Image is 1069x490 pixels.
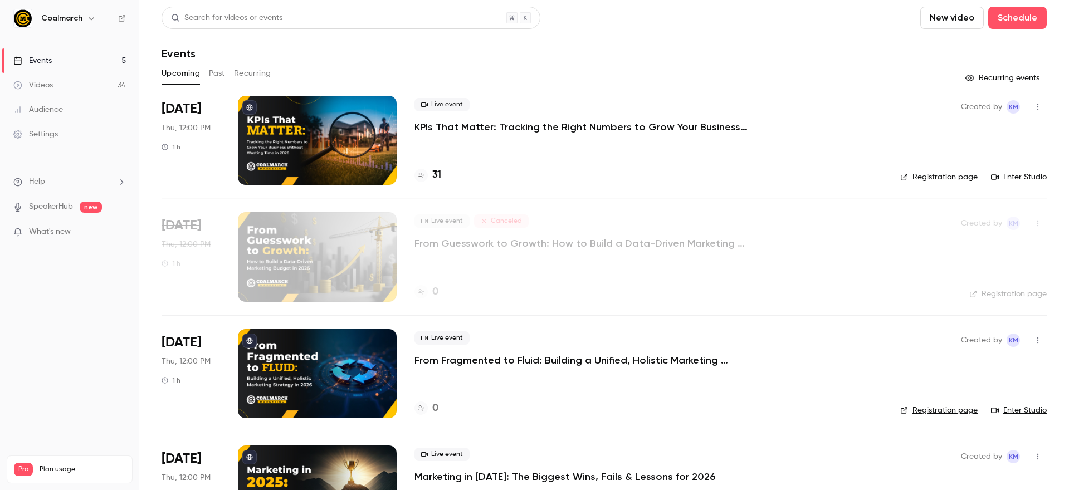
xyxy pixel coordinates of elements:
div: Oct 30 Thu, 12:00 PM (America/New York) [162,329,220,418]
span: Created by [961,450,1002,463]
div: Search for videos or events [171,12,282,24]
span: Thu, 12:00 PM [162,239,211,250]
iframe: Noticeable Trigger [113,227,126,237]
span: Thu, 12:00 PM [162,356,211,367]
a: 0 [414,285,438,300]
img: Coalmarch [14,9,32,27]
button: Recurring events [960,69,1047,87]
span: Created by [961,334,1002,347]
button: New video [920,7,984,29]
span: KM [1009,100,1018,114]
div: Oct 16 Thu, 12:00 PM (America/New York) [162,212,220,301]
span: Thu, 12:00 PM [162,472,211,483]
span: Thu, 12:00 PM [162,122,211,134]
button: Upcoming [162,65,200,82]
a: Registration page [900,405,978,416]
span: new [80,202,102,213]
div: Audience [13,104,63,115]
h4: 0 [432,285,438,300]
div: Settings [13,129,58,140]
span: KM [1009,334,1018,347]
span: [DATE] [162,217,201,234]
a: From Guesswork to Growth: How to Build a Data-Driven Marketing Budget in [DATE] [414,237,749,250]
h4: 31 [432,168,441,183]
div: 1 h [162,376,180,385]
span: [DATE] [162,334,201,351]
div: Events [13,55,52,66]
span: Live event [414,331,470,345]
a: KPIs That Matter: Tracking the Right Numbers to Grow Your Business Without Wasting Time in [DATE] [414,120,749,134]
li: help-dropdown-opener [13,176,126,188]
span: Katie McCaskill [1007,100,1020,114]
span: Help [29,176,45,188]
span: Live event [414,448,470,461]
span: Created by [961,100,1002,114]
a: Enter Studio [991,405,1047,416]
a: Registration page [969,288,1047,300]
span: What's new [29,226,71,238]
div: 1 h [162,259,180,268]
a: From Fragmented to Fluid: Building a Unified, Holistic Marketing Strategy in [DATE] [414,354,749,367]
a: 31 [414,168,441,183]
h4: 0 [432,401,438,416]
span: Pro [14,463,33,476]
button: Past [209,65,225,82]
a: Enter Studio [991,171,1047,183]
div: Oct 2 Thu, 12:00 PM (America/New York) [162,96,220,185]
a: Registration page [900,171,978,183]
span: Live event [414,214,470,228]
div: Videos [13,80,53,91]
button: Recurring [234,65,271,82]
a: 0 [414,401,438,416]
span: Katie McCaskill [1007,334,1020,347]
span: KM [1009,217,1018,230]
div: 1 h [162,143,180,151]
span: Katie McCaskill [1007,217,1020,230]
span: KM [1009,450,1018,463]
a: Marketing in [DATE]: The Biggest Wins, Fails & Lessons for 2026 [414,470,715,483]
button: Schedule [988,7,1047,29]
span: [DATE] [162,100,201,118]
span: Live event [414,98,470,111]
span: Plan usage [40,465,125,474]
span: Created by [961,217,1002,230]
h6: Coalmarch [41,13,82,24]
span: Canceled [474,214,529,228]
h1: Events [162,47,196,60]
span: Katie McCaskill [1007,450,1020,463]
span: [DATE] [162,450,201,468]
a: SpeakerHub [29,201,73,213]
